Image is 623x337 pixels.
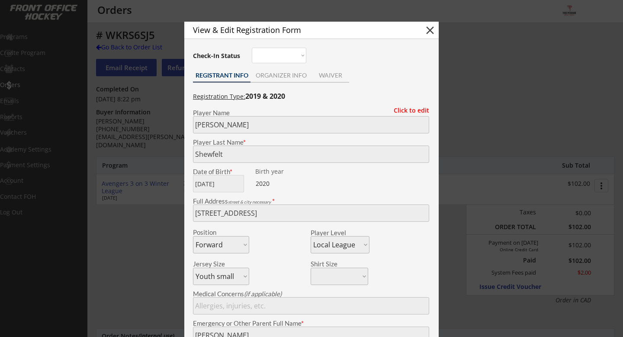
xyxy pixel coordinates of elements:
[193,92,245,100] u: Registration Type:
[193,26,408,34] div: View & Edit Registration Form
[245,91,285,101] strong: 2019 & 2020
[311,230,369,236] div: Player Level
[193,53,242,59] div: Check-In Status
[193,297,429,314] input: Allergies, injuries, etc.
[193,72,250,78] div: REGISTRANT INFO
[193,110,429,116] div: Player Name
[193,320,429,327] div: Emergency or Other Parent Full Name
[424,24,437,37] button: close
[250,72,311,78] div: ORGANIZER INFO
[193,291,429,297] div: Medical Concerns
[228,199,271,204] em: street & city necessary
[193,261,238,267] div: Jersey Size
[244,290,282,298] em: (if applicable)
[193,198,429,204] div: Full Address
[311,261,355,267] div: Shirt Size
[193,139,429,146] div: Player Last Name
[387,107,429,113] div: Click to edit
[193,229,238,236] div: Position
[193,168,249,175] div: Date of Birth
[255,168,309,175] div: We are transitioning the system to collect and store date of birth instead of just birth year to ...
[255,168,309,175] div: Birth year
[256,179,310,188] div: 2020
[311,72,349,78] div: WAIVER
[193,204,429,222] input: Street, City, Province/State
